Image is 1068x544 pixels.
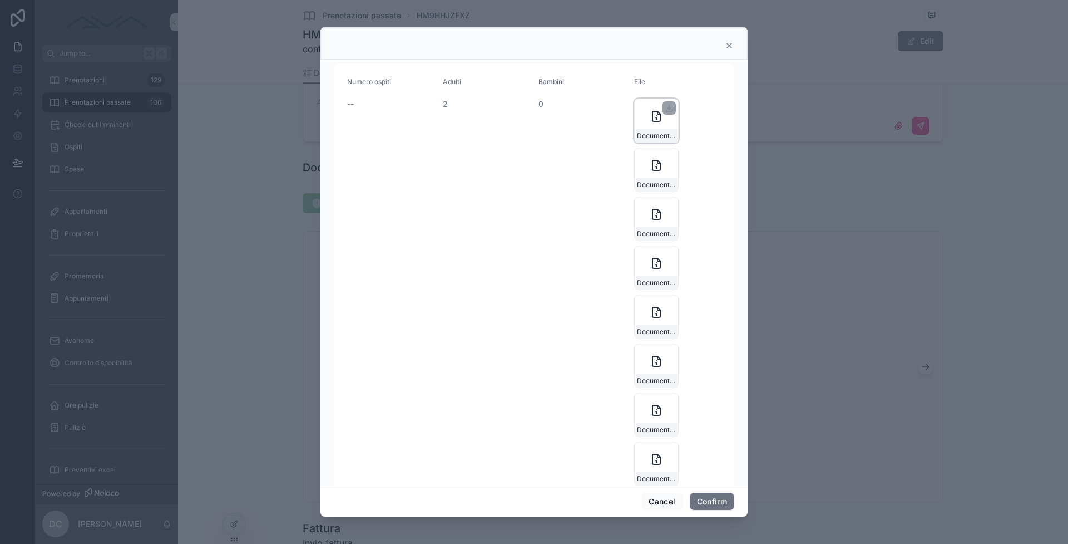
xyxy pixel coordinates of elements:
[637,229,676,238] span: Documento-3
[347,77,391,86] span: Numero ospiti
[690,493,734,511] button: Confirm
[637,425,676,434] span: Documento-
[347,99,354,110] span: --
[443,77,461,86] span: Adulti
[637,327,676,336] span: Documento-2
[538,77,564,86] span: Bambini
[637,180,676,189] span: Documento-2
[641,493,683,511] button: Cancel
[637,376,676,385] span: Documento-3
[443,99,530,110] span: 2
[637,278,676,287] span: Documento-
[637,131,676,140] span: Documento-
[538,99,625,110] span: 0
[637,474,676,483] span: Documento-2
[634,77,645,86] span: File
